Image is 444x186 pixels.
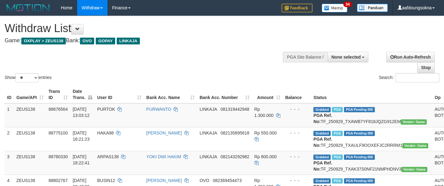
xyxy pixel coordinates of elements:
[328,52,369,62] button: None selected
[402,143,428,148] span: Vendor URL: https://trx31.1velocity.biz
[117,38,140,44] span: LINKAJA
[199,107,217,112] span: LINKAJA
[332,131,343,136] span: Marked by aafnoeunsreypich
[73,130,90,142] span: [DATE] 16:21:23
[252,86,283,103] th: Amount: activate to sort column ascending
[313,131,331,136] span: Grabbed
[313,160,332,172] b: PGA Ref. No:
[401,119,427,125] span: Vendor URL: https://trx31.1velocity.biz
[199,130,217,135] span: LINKAJA
[48,107,68,112] span: 88676564
[15,73,39,82] select: Showentries
[14,103,46,127] td: ZEUS138
[97,154,119,159] span: ARPAS138
[5,127,14,151] td: 2
[5,103,14,127] td: 1
[313,178,331,184] span: Grabbed
[401,167,427,172] span: Vendor URL: https://trx31.1velocity.biz
[379,73,439,82] label: Search:
[313,113,332,124] b: PGA Ref. No:
[97,130,114,135] span: HAKA98
[344,178,375,184] span: PGA Pending
[417,62,435,73] a: Stop
[311,151,432,175] td: TF_250929_TXAK37S0NF21NMPHDNV3
[311,127,432,151] td: TF_250929_TXAULF9OOXEFJC2RRRM1
[199,154,217,159] span: LINKAJA
[14,151,46,175] td: ZEUS138
[199,178,209,183] span: OVO
[5,86,14,103] th: ID
[73,154,90,165] span: [DATE] 18:22:41
[285,130,309,136] div: - - -
[95,86,144,103] th: User ID: activate to sort column ascending
[283,52,327,62] div: PGA Site Balance /
[285,177,309,184] div: - - -
[283,86,311,103] th: Balance
[70,86,94,103] th: Date Trans.: activate to sort column descending
[5,3,52,12] img: MOTION_logo.png
[5,73,52,82] label: Show entries
[144,86,197,103] th: Bank Acc. Name: activate to sort column ascending
[146,178,182,183] a: [PERSON_NAME]
[344,155,375,160] span: PGA Pending
[97,107,115,112] span: PURTOK
[344,107,375,112] span: PGA Pending
[386,52,435,62] a: Run Auto-Refresh
[254,154,277,159] span: Rp 800.000
[322,4,348,12] img: Button%20Memo.svg
[97,178,115,183] span: BUSIN12
[197,86,252,103] th: Bank Acc. Number: activate to sort column ascending
[254,130,277,135] span: Rp 550.000
[332,107,343,112] span: Marked by aafnoeunsreypich
[14,86,46,103] th: Game/API: activate to sort column ascending
[14,127,46,151] td: ZEUS138
[220,154,249,159] span: Copy 082143292982 to clipboard
[254,107,274,118] span: Rp 1.300.000
[344,131,375,136] span: PGA Pending
[46,86,70,103] th: Trans ID: activate to sort column ascending
[5,22,290,35] h1: Withdraw List
[73,107,90,118] span: [DATE] 13:03:12
[311,103,432,127] td: TF_250929_TXAWB7YF818JQZG912EM
[343,2,352,7] span: 34
[21,38,66,44] span: OXPLAY > ZEUS138
[48,130,68,135] span: 88775100
[357,4,388,12] img: panduan.png
[96,38,115,44] span: GOPAY
[313,107,331,112] span: Grabbed
[146,107,171,112] a: PURWANTO
[5,38,290,44] h4: Game: Bank:
[332,178,343,184] span: Marked by aafsreyleap
[332,55,361,60] span: None selected
[220,107,249,112] span: Copy 081319442948 to clipboard
[313,137,332,148] b: PGA Ref. No:
[80,38,94,44] span: OVO
[311,86,432,103] th: Status
[285,106,309,112] div: - - -
[48,178,68,183] span: 88802767
[146,130,182,135] a: [PERSON_NAME]
[285,154,309,160] div: - - -
[220,130,249,135] span: Copy 082135895618 to clipboard
[213,178,241,183] span: Copy 082369454473 to clipboard
[396,73,439,82] input: Search:
[313,155,331,160] span: Grabbed
[146,154,181,159] a: YOKI DWI HAKIM
[5,151,14,175] td: 3
[282,4,312,12] img: Feedback.jpg
[332,155,343,160] span: Marked by aafnoeunsreypich
[48,154,68,159] span: 88780330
